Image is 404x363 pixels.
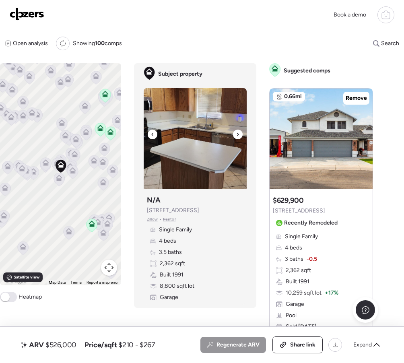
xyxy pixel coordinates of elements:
span: Remove [346,94,367,102]
img: Logo [10,8,44,21]
span: 4 beds [285,244,302,252]
span: Single Family [159,226,192,234]
span: Book a demo [334,11,366,18]
span: 8,800 sqft lot [160,282,194,290]
span: Realtor [163,216,176,223]
span: [STREET_ADDRESS] [273,207,325,215]
span: Share link [290,341,315,349]
span: 2,362 sqft [286,266,311,274]
span: 4 beds [159,237,176,245]
a: Open this area in Google Maps (opens a new window) [2,275,29,285]
a: Report a map error [87,280,119,285]
span: -0.5 [307,255,317,263]
h3: $629,900 [273,196,303,205]
span: Showing comps [73,39,122,47]
span: Heatmap [19,293,42,301]
span: $210 - $267 [118,340,155,350]
span: • [159,216,161,223]
span: ARV [29,340,44,350]
span: Satellite view [14,274,39,280]
img: Google [2,275,29,285]
span: 10,259 sqft lot [286,289,322,297]
span: + 17% [325,289,338,297]
span: Subject property [158,70,202,78]
span: 2,362 sqft [160,260,185,268]
span: Built 1991 [286,278,309,286]
span: 0.66mi [284,93,302,101]
span: [DATE] [297,323,317,330]
span: 100 [95,40,105,47]
h3: N/A [147,195,161,205]
button: Map Data [49,280,66,285]
span: Zillow [147,216,158,223]
span: Open analysis [13,39,48,47]
button: Map camera controls [101,260,117,276]
span: Built 1991 [160,271,183,279]
span: 3 baths [285,255,303,263]
span: Single Family [285,233,318,241]
span: Garage [160,293,178,301]
span: $526,000 [45,340,76,350]
span: 3.5 baths [159,248,182,256]
span: Suggested comps [284,67,330,75]
span: Recently Remodeled [284,219,338,227]
span: Regenerate ARV [216,341,260,349]
span: Expand [353,341,372,349]
a: Terms [70,280,82,285]
span: Search [381,39,399,47]
span: Sold [286,323,317,331]
span: Price/sqft [85,340,117,350]
span: [STREET_ADDRESS] [147,206,199,214]
span: Garage [286,300,304,308]
span: Pool [286,311,297,320]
